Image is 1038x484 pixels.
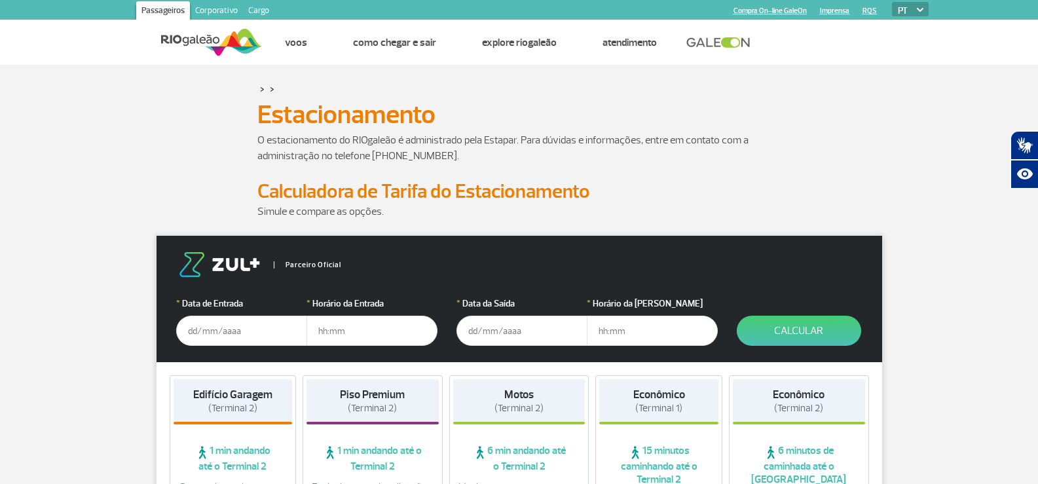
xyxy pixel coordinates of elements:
[456,316,587,346] input: dd/mm/aaaa
[274,261,341,269] span: Parceiro Oficial
[602,36,657,49] a: Atendimento
[348,402,397,415] span: (Terminal 2)
[737,316,861,346] button: Calcular
[340,388,405,401] strong: Piso Premium
[862,7,877,15] a: RQS
[270,81,274,96] a: >
[633,388,685,401] strong: Econômico
[174,444,293,473] span: 1 min andando até o Terminal 2
[774,402,823,415] span: (Terminal 2)
[285,36,307,49] a: Voos
[190,1,243,22] a: Corporativo
[453,444,585,473] span: 6 min andando até o Terminal 2
[176,252,263,277] img: logo-zul.png
[193,388,272,401] strong: Edifício Garagem
[482,36,557,49] a: Explore RIOgaleão
[176,297,307,310] label: Data de Entrada
[773,388,825,401] strong: Econômico
[208,402,257,415] span: (Terminal 2)
[176,316,307,346] input: dd/mm/aaaa
[587,297,718,310] label: Horário da [PERSON_NAME]
[1010,131,1038,189] div: Plugin de acessibilidade da Hand Talk.
[306,297,437,310] label: Horário da Entrada
[136,1,190,22] a: Passageiros
[1010,160,1038,189] button: Abrir recursos assistivos.
[456,297,587,310] label: Data da Saída
[257,103,781,126] h1: Estacionamento
[243,1,274,22] a: Cargo
[504,388,534,401] strong: Motos
[353,36,436,49] a: Como chegar e sair
[306,444,439,473] span: 1 min andando até o Terminal 2
[257,204,781,219] p: Simule e compare as opções.
[260,81,265,96] a: >
[257,132,781,164] p: O estacionamento do RIOgaleão é administrado pela Estapar. Para dúvidas e informações, entre em c...
[494,402,544,415] span: (Terminal 2)
[257,179,781,204] h2: Calculadora de Tarifa do Estacionamento
[820,7,849,15] a: Imprensa
[1010,131,1038,160] button: Abrir tradutor de língua de sinais.
[635,402,682,415] span: (Terminal 1)
[733,7,807,15] a: Compra On-line GaleOn
[587,316,718,346] input: hh:mm
[306,316,437,346] input: hh:mm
